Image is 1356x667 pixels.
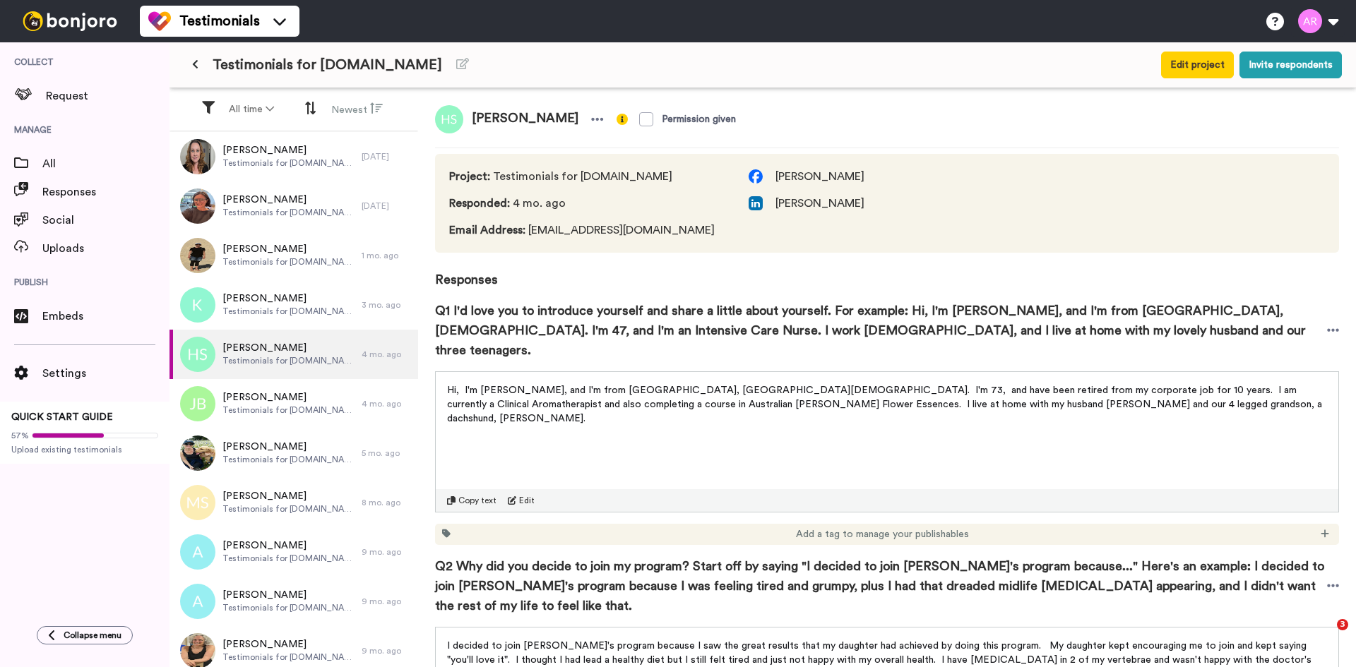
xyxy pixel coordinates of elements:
[179,11,260,31] span: Testimonials
[1337,619,1348,630] span: 3
[1161,52,1234,78] button: Edit project
[17,11,123,31] img: bj-logo-header-white.svg
[148,10,171,32] img: tm-color.svg
[1239,52,1342,78] button: Invite respondents
[1308,619,1342,653] iframe: Intercom live chat
[213,55,442,75] span: Testimonials for [DOMAIN_NAME]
